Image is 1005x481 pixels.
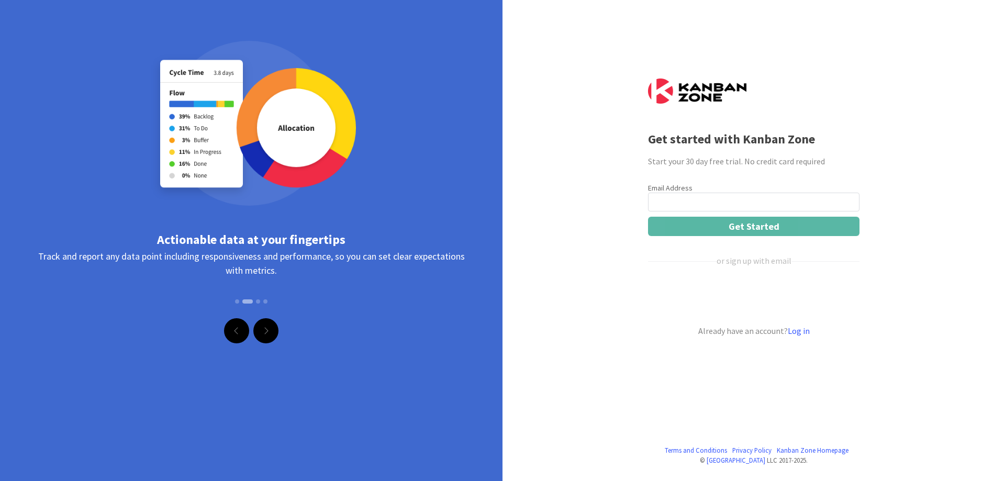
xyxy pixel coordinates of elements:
[648,131,815,147] b: Get started with Kanban Zone
[648,455,859,465] div: © LLC 2017- 2025 .
[37,249,466,317] div: Track and report any data point including responsiveness and performance, so you can set clear ex...
[777,445,848,455] a: Kanban Zone Homepage
[648,325,859,337] div: Already have an account?
[235,294,239,309] button: Slide 1
[263,294,267,309] button: Slide 4
[256,294,260,309] button: Slide 3
[643,284,863,307] iframe: Botão Iniciar sessão com o Google
[648,217,859,236] button: Get Started
[665,445,727,455] a: Terms and Conditions
[648,79,746,104] img: Kanban Zone
[37,230,466,249] div: Actionable data at your fingertips
[648,183,693,193] label: Email Address
[788,326,810,336] a: Log in
[732,445,772,455] a: Privacy Policy
[648,155,859,167] div: Start your 30 day free trial. No credit card required
[707,456,765,464] a: [GEOGRAPHIC_DATA]
[242,299,253,304] button: Slide 2
[717,254,791,267] div: or sign up with email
